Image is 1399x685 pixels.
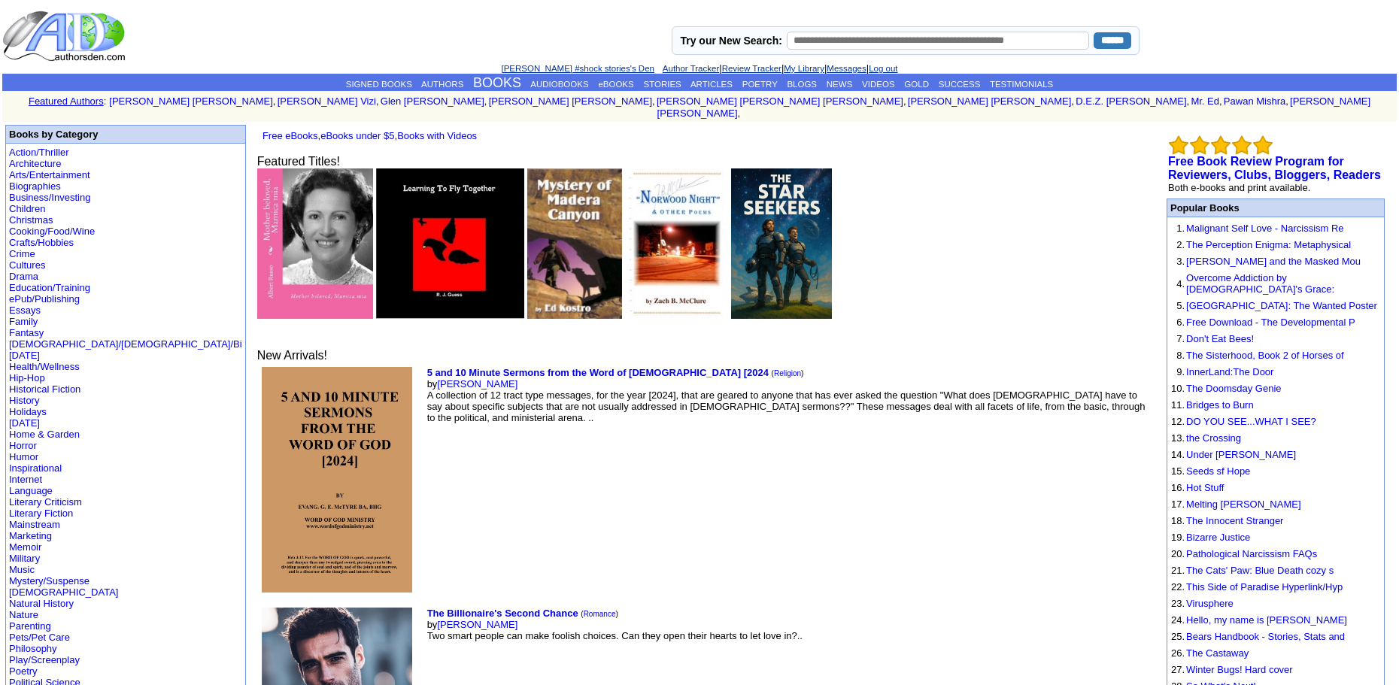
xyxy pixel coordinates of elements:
[1171,399,1185,411] font: 11.
[1176,333,1185,344] font: 7.
[1186,272,1334,295] a: Overcome Addiction by [DEMOGRAPHIC_DATA]'s Grace:
[257,168,374,319] img: 58392.jpg
[1186,449,1296,460] a: Under [PERSON_NAME]
[9,395,39,406] a: History
[9,462,62,474] a: Inspirational
[9,203,45,214] a: Children
[1171,449,1185,460] font: 14.
[784,64,824,73] a: My Library
[427,608,578,619] a: The Billionaire's Second Chance
[1176,366,1185,377] font: 9.
[473,75,521,90] a: BOOKS
[9,147,68,158] a: Action/Thriller
[1171,614,1185,626] font: 24.
[904,80,929,89] a: GOLD
[9,271,38,282] a: Drama
[9,316,38,327] a: Family
[278,95,376,107] a: [PERSON_NAME] Vizi
[257,155,340,168] font: Featured Titles!
[1186,647,1249,659] a: The Castaway
[9,305,41,316] a: Essays
[9,654,80,665] a: Play/Screenplay
[1186,631,1345,642] a: Bears Handbook - Stories, Stats and
[501,62,897,74] font: | | | |
[1171,532,1185,543] font: 19.
[9,192,90,203] a: Business/Investing
[1171,596,1172,596] img: shim.gif
[722,64,781,73] a: Review Tracker
[625,308,728,321] a: Norwood Night And Other Poems
[657,95,1370,119] a: [PERSON_NAME] [PERSON_NAME]
[527,308,622,321] a: Mystery of Madera Canyon
[827,64,866,73] a: Messages
[9,586,118,598] a: [DEMOGRAPHIC_DATA]
[1186,614,1347,626] a: Hello, my name is [PERSON_NAME]
[1171,562,1172,563] img: shim.gif
[1171,331,1172,332] img: shim.gif
[1186,256,1361,267] a: [PERSON_NAME] and the Masked Mou
[9,620,51,632] a: Parenting
[1171,662,1172,662] img: shim.gif
[9,361,80,372] a: Health/Wellness
[1171,612,1172,613] img: shim.gif
[9,496,82,508] a: Literary Criticism
[320,130,394,141] a: eBooks under $5
[427,367,769,378] a: 5 and 10 Minute Sermons from the Word of [DEMOGRAPHIC_DATA] [2024
[731,308,831,321] a: The Star Seekers
[1168,155,1381,181] a: Free Book Review Program for Reviewers, Clubs, Bloggers, Readers
[1171,270,1172,271] img: shim.gif
[1171,647,1185,659] font: 26.
[397,130,477,141] a: Books with Videos
[1186,239,1351,250] a: The Perception Enigma: Metaphysical
[9,541,41,553] a: Memoir
[1176,317,1185,328] font: 6.
[742,80,778,89] a: POETRY
[1232,135,1252,155] img: bigemptystars.png
[1176,223,1185,234] font: 1.
[908,95,1071,107] a: [PERSON_NAME] [PERSON_NAME]
[1171,480,1172,480] img: shim.gif
[9,508,73,519] a: Literary Fiction
[109,95,1370,119] font: , , , , , , , , , ,
[1186,482,1224,493] a: Hot Stuff
[9,129,98,140] b: Books by Category
[1176,278,1185,289] font: 4.
[1186,399,1254,411] a: Bridges to Burn
[1171,548,1185,559] font: 20.
[9,338,242,350] a: [DEMOGRAPHIC_DATA]/[DEMOGRAPHIC_DATA]/Bi
[1176,300,1185,311] font: 5.
[1171,465,1185,477] font: 15.
[9,350,40,361] a: [DATE]
[263,130,318,141] a: Free eBooks
[1186,350,1344,361] a: The Sisterhood, Book 2 of Horses of
[489,95,652,107] a: [PERSON_NAME] [PERSON_NAME]
[9,485,53,496] a: Language
[9,158,61,169] a: Architecture
[9,643,57,654] a: Philosophy
[9,665,38,677] a: Poetry
[1186,565,1334,576] a: The Cats' Paw: Blue Death cozy s
[774,369,801,377] a: Religion
[9,226,95,237] a: Cooking/Food/Wine
[1186,383,1281,394] a: The Doomsday Genie
[9,214,53,226] a: Christmas
[1171,414,1172,414] img: shim.gif
[1176,350,1185,361] font: 8.
[1186,532,1250,543] a: Bizarre Justice
[9,575,90,586] a: Mystery/Suspense
[1186,581,1343,593] a: This Side of Paradise Hyperlink/Hyp
[9,372,45,383] a: Hip-Hop
[1186,548,1317,559] a: Pathological Narcissism FAQs
[1186,499,1300,510] a: Melting [PERSON_NAME]
[1171,513,1172,514] img: shim.gif
[2,10,129,62] img: logo_ad.gif
[690,80,733,89] a: ARTICLES
[1171,237,1172,238] img: shim.gif
[1171,314,1172,315] img: shim.gif
[1171,447,1172,447] img: shim.gif
[9,406,47,417] a: Holidays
